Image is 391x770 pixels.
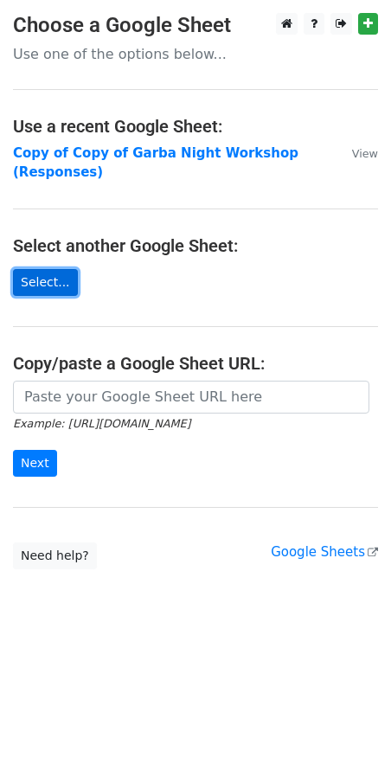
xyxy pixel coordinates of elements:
[304,687,391,770] iframe: Chat Widget
[352,147,378,160] small: View
[13,381,369,414] input: Paste your Google Sheet URL here
[13,145,298,181] a: Copy of Copy of Garba Night Workshop (Responses)
[13,450,57,477] input: Next
[13,116,378,137] h4: Use a recent Google Sheet:
[13,542,97,569] a: Need help?
[271,544,378,560] a: Google Sheets
[13,235,378,256] h4: Select another Google Sheet:
[335,145,378,161] a: View
[13,45,378,63] p: Use one of the options below...
[13,269,78,296] a: Select...
[13,13,378,38] h3: Choose a Google Sheet
[13,353,378,374] h4: Copy/paste a Google Sheet URL:
[13,417,190,430] small: Example: [URL][DOMAIN_NAME]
